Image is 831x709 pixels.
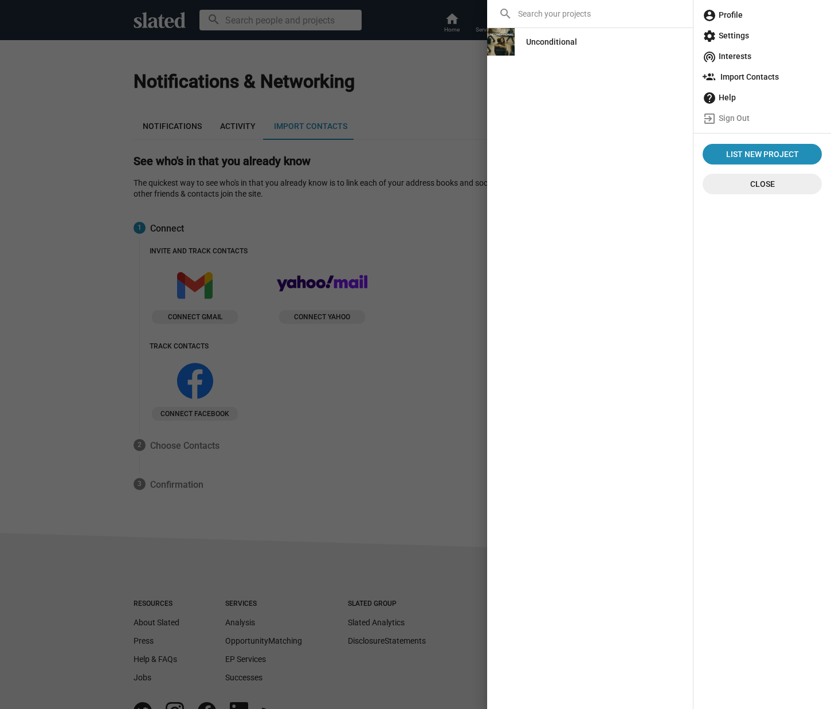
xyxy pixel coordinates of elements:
a: Profile [698,5,826,25]
span: Import Contacts [703,66,822,87]
span: Help [703,87,822,108]
span: Settings [703,25,822,46]
button: Close [703,174,822,194]
img: Unconditional [487,28,515,56]
span: List New Project [707,144,817,164]
a: List New Project [703,144,822,164]
a: Help [698,87,826,108]
span: Sign Out [703,108,822,128]
a: Import Contacts [698,66,826,87]
mat-icon: settings [703,29,716,43]
a: Settings [698,25,826,46]
span: Interests [703,46,822,66]
span: Profile [703,5,822,25]
div: Unconditional [526,32,577,52]
mat-icon: account_circle [703,9,716,22]
a: Sign Out [698,108,826,128]
mat-icon: wifi_tethering [703,50,716,64]
a: Unconditional [517,32,586,52]
mat-icon: exit_to_app [703,112,716,126]
mat-icon: help [703,91,716,105]
mat-icon: search [499,7,512,21]
span: Close [712,174,813,194]
a: Interests [698,46,826,66]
